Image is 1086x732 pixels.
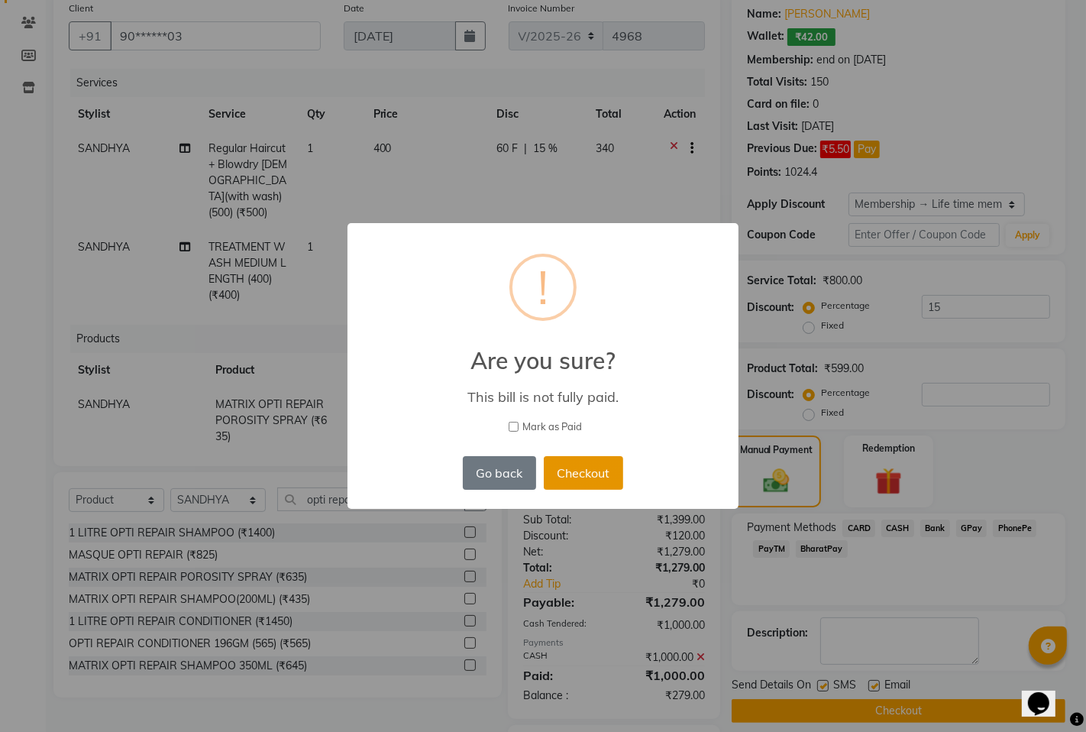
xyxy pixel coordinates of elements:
div: ! [538,257,548,318]
div: This bill is not fully paid. [370,388,716,406]
span: Mark as Paid [522,419,582,435]
h2: Are you sure? [347,329,739,374]
input: Mark as Paid [509,422,519,432]
iframe: chat widget [1022,671,1071,717]
button: Go back [463,456,536,490]
button: Checkout [544,456,623,490]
